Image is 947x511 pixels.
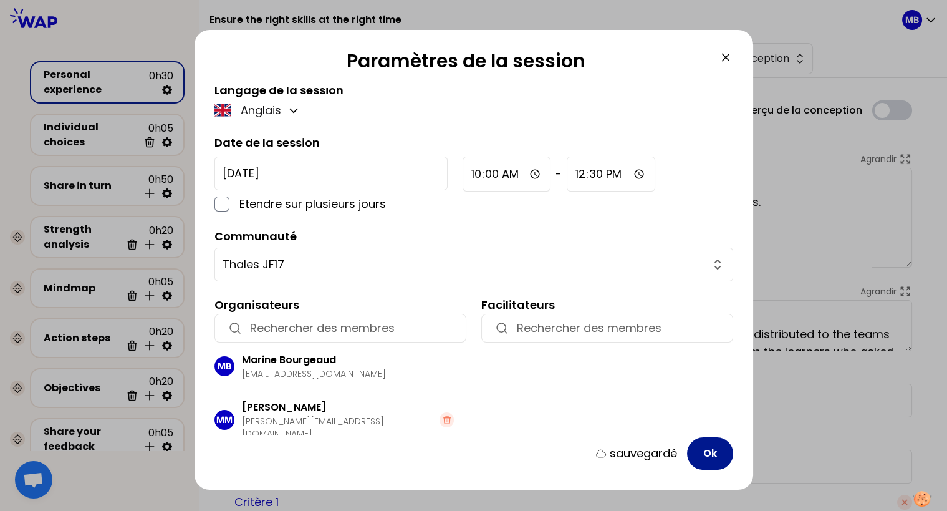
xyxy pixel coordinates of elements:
label: Date de la session [214,135,320,150]
p: Anglais [241,102,281,119]
p: [PERSON_NAME][EMAIL_ADDRESS][DOMAIN_NAME] [242,415,440,440]
input: YYYY-M-D [214,157,448,190]
p: sauvegardé [610,445,677,462]
h3: [PERSON_NAME] [242,400,440,415]
button: Ok [687,437,733,470]
label: Organisateurs [214,297,299,313]
input: Rechercher des membres [250,319,453,337]
p: MB [218,360,231,372]
h2: Paramètres de la session [214,50,718,77]
span: - [555,165,562,183]
input: Rechercher des membres [517,319,720,337]
label: Communauté [214,228,297,244]
label: Langage de la session [214,82,344,98]
p: Etendre sur plusieurs jours [239,195,448,213]
label: Facilitateurs [481,297,555,313]
h3: Marine Bourgeaud [242,353,454,367]
p: MM [216,414,233,426]
p: [EMAIL_ADDRESS][DOMAIN_NAME] [242,367,454,380]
